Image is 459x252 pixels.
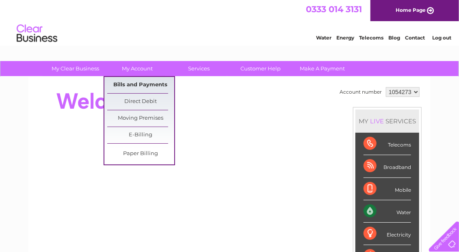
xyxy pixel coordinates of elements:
div: Telecoms [364,133,411,155]
a: Energy [336,35,354,41]
div: Electricity [364,223,411,245]
a: Services [166,61,233,76]
a: Customer Help [227,61,294,76]
img: logo.png [16,21,58,46]
a: Telecoms [359,35,383,41]
a: Water [316,35,331,41]
a: My Account [104,61,171,76]
div: Broadband [364,155,411,177]
a: Direct Debit [107,94,174,110]
a: Make A Payment [289,61,356,76]
div: Clear Business is a trading name of Verastar Limited (registered in [GEOGRAPHIC_DATA] No. 3667643... [38,4,422,39]
div: Mobile [364,178,411,200]
a: My Clear Business [42,61,109,76]
a: 0333 014 3131 [306,4,362,14]
a: E-Billing [107,127,174,143]
div: Water [364,200,411,223]
a: Moving Premises [107,110,174,127]
a: Bills and Payments [107,77,174,93]
a: Blog [388,35,400,41]
a: Log out [432,35,451,41]
a: Contact [405,35,425,41]
td: Account number [338,85,384,99]
div: LIVE [368,117,385,125]
a: Paper Billing [107,146,174,162]
div: MY SERVICES [355,110,419,133]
